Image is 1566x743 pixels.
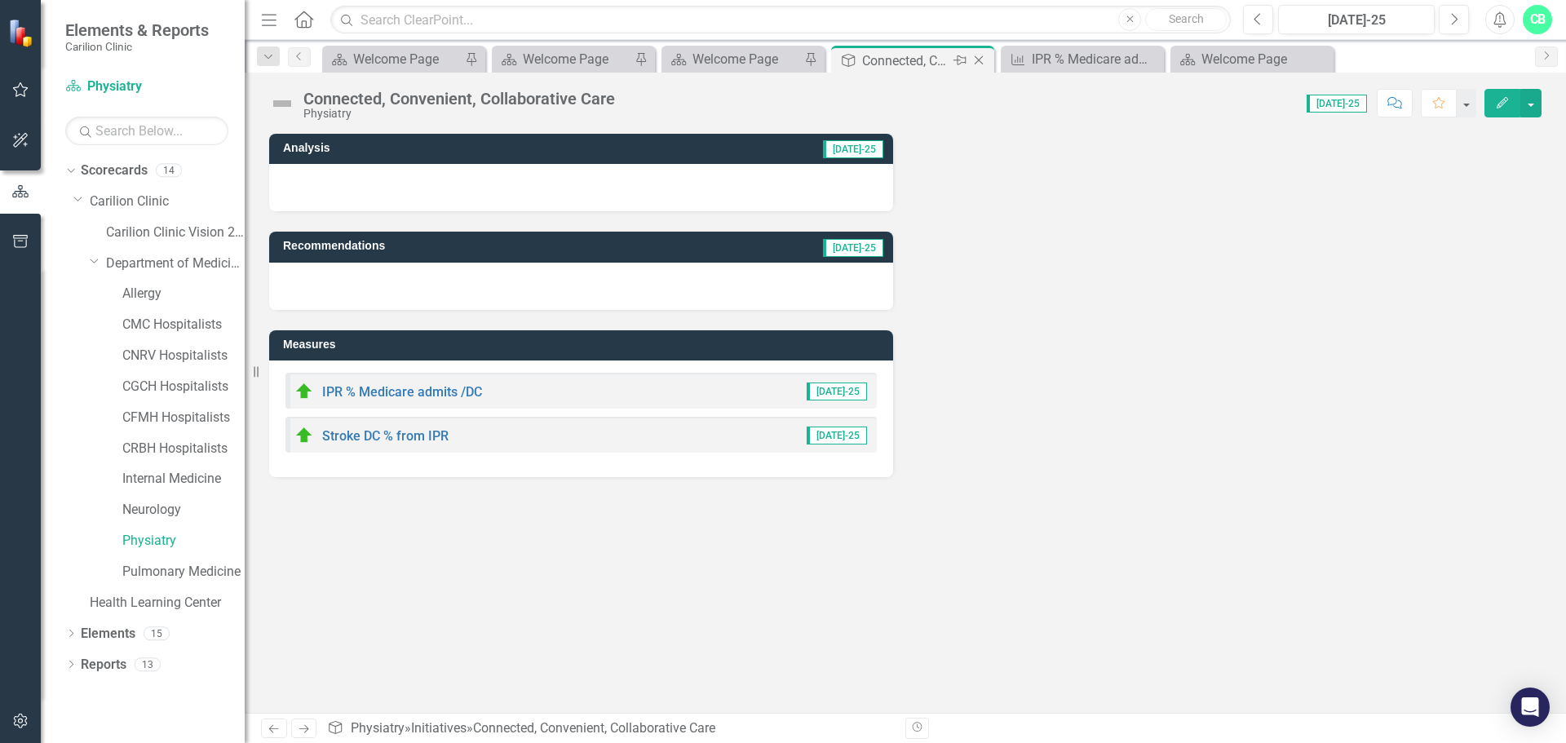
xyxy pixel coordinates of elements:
div: Welcome Page [1201,49,1329,69]
a: Health Learning Center [90,594,245,613]
div: Welcome Page [353,49,461,69]
div: Connected, Convenient, Collaborative Care [303,90,615,108]
input: Search Below... [65,117,228,145]
a: Welcome Page [1174,49,1329,69]
h3: Analysis [283,142,542,154]
a: Allergy [122,285,245,303]
a: Elements [81,625,135,643]
div: Connected, Convenient, Collaborative Care [473,720,715,736]
a: CRBH Hospitalists [122,440,245,458]
a: Pulmonary Medicine [122,563,245,582]
div: Connected, Convenient, Collaborative Care [862,51,949,71]
a: CGCH Hospitalists [122,378,245,396]
a: CMC Hospitalists [122,316,245,334]
a: Carilion Clinic [90,192,245,211]
button: CB [1523,5,1552,34]
h3: Recommendations [283,240,657,252]
div: Welcome Page [523,49,630,69]
a: Initiatives [411,720,467,736]
input: Search ClearPoint... [330,6,1231,34]
img: ClearPoint Strategy [8,19,37,47]
a: Welcome Page [496,49,630,69]
button: [DATE]-25 [1278,5,1435,34]
span: [DATE]-25 [807,383,867,400]
div: 13 [135,657,161,671]
a: Physiatry [122,532,245,551]
a: IPR % Medicare admits /DC [1005,49,1160,69]
h3: Measures [283,338,885,351]
a: Scorecards [81,161,148,180]
a: Physiatry [351,720,405,736]
a: Carilion Clinic Vision 2025 Scorecard [106,223,245,242]
div: IPR % Medicare admits /DC [1032,49,1160,69]
a: Department of Medicine [106,254,245,273]
a: Neurology [122,501,245,520]
a: Welcome Page [666,49,800,69]
div: 15 [144,626,170,640]
span: [DATE]-25 [1307,95,1367,113]
span: [DATE]-25 [823,239,883,257]
a: CNRV Hospitalists [122,347,245,365]
span: Elements & Reports [65,20,209,40]
div: [DATE]-25 [1284,11,1429,30]
a: CFMH Hospitalists [122,409,245,427]
small: Carilion Clinic [65,40,209,53]
div: Open Intercom Messenger [1511,688,1550,727]
a: Physiatry [65,77,228,96]
div: Physiatry [303,108,615,120]
a: Welcome Page [326,49,461,69]
button: Search [1145,8,1227,31]
div: 14 [156,164,182,178]
a: Internal Medicine [122,470,245,489]
a: Reports [81,656,126,674]
span: [DATE]-25 [823,140,883,158]
img: Not Defined [269,91,295,117]
img: On Target [294,426,314,445]
a: IPR % Medicare admits /DC [322,384,482,400]
img: On Target [294,382,314,401]
div: Welcome Page [692,49,800,69]
span: Search [1169,12,1204,25]
div: » » [327,719,893,738]
span: [DATE]-25 [807,427,867,444]
a: Stroke DC % from IPR [322,428,449,444]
